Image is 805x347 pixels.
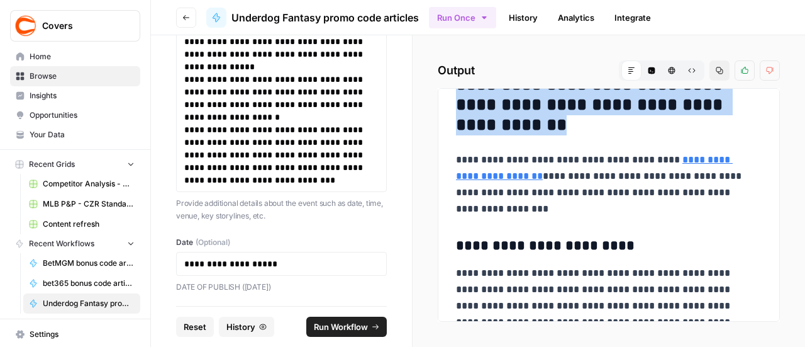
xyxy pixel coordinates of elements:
a: Opportunities [10,105,140,125]
span: Run Workflow [314,321,368,333]
span: Underdog Fantasy promo code articles [43,298,135,309]
button: Reset [176,317,214,337]
button: Recent Grids [10,155,140,174]
h2: Output [438,60,780,81]
a: Home [10,47,140,67]
span: Recent Workflows [29,238,94,249]
a: Underdog Fantasy promo code articles [206,8,419,28]
a: Competitor Analysis - URL Specific Grid [23,174,140,194]
a: Underdog Fantasy promo code articles [23,293,140,314]
span: BetMGM bonus code articles [43,258,135,269]
a: Settings [10,324,140,344]
span: Settings [30,329,135,340]
span: bet365 bonus code articles [43,278,135,289]
span: Your Data [30,129,135,140]
a: BetMGM bonus code articles [23,253,140,273]
span: Content refresh [43,219,135,230]
a: Your Data [10,125,140,145]
a: MLB P&P - CZR Standard (Production) Grid [23,194,140,214]
span: Reset [184,321,206,333]
span: Home [30,51,135,62]
img: Covers Logo [14,14,37,37]
button: History [219,317,274,337]
p: Provide additional details about the event such as date, time, venue, key storylines, etc. [176,197,387,222]
a: Content refresh [23,214,140,234]
span: Insights [30,90,135,101]
a: bet365 bonus code articles [23,273,140,293]
span: MLB P&P - CZR Standard (Production) Grid [43,198,135,210]
span: Browse [30,71,135,82]
button: Recent Workflows [10,234,140,253]
label: Date [176,237,387,248]
a: Insights [10,86,140,106]
a: Analytics [550,8,602,28]
button: Workspace: Covers [10,10,140,42]
button: Run Workflow [306,317,387,337]
span: History [226,321,255,333]
a: Browse [10,66,140,86]
span: Recent Grids [29,159,75,170]
button: Run Once [429,7,496,28]
span: Competitor Analysis - URL Specific Grid [43,178,135,190]
a: History [501,8,545,28]
span: Covers [42,20,118,32]
span: (Optional) [196,237,230,248]
span: Opportunities [30,110,135,121]
p: DATE OF PUBLISH ([DATE]) [176,281,387,293]
span: Underdog Fantasy promo code articles [231,10,419,25]
a: Integrate [607,8,658,28]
